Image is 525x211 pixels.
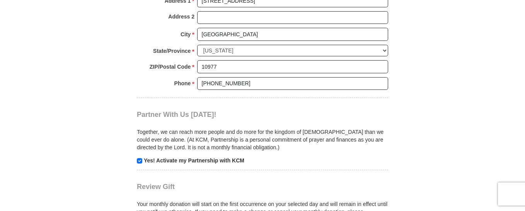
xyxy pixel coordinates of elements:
[153,46,191,56] strong: State/Province
[181,29,191,40] strong: City
[174,78,191,89] strong: Phone
[137,183,175,191] span: Review Gift
[168,11,194,22] strong: Address 2
[144,157,244,164] strong: Yes! Activate my Partnership with KCM
[150,61,191,72] strong: ZIP/Postal Code
[137,111,216,118] span: Partner With Us [DATE]!
[137,128,388,151] p: Together, we can reach more people and do more for the kingdom of [DEMOGRAPHIC_DATA] than we coul...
